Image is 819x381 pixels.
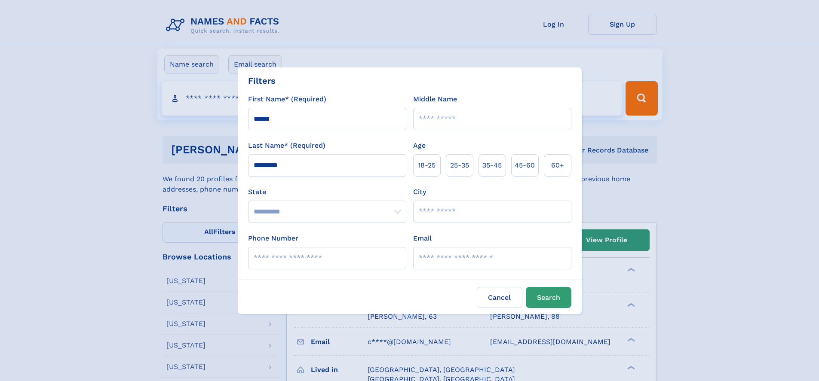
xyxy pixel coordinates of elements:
label: First Name* (Required) [248,94,326,104]
label: Middle Name [413,94,457,104]
span: 45‑60 [515,160,535,171]
label: City [413,187,426,197]
label: State [248,187,406,197]
span: 60+ [551,160,564,171]
span: 18‑25 [418,160,436,171]
label: Cancel [477,287,522,308]
label: Phone Number [248,233,298,244]
button: Search [526,287,571,308]
span: 25‑35 [450,160,469,171]
label: Last Name* (Required) [248,140,325,151]
div: Filters [248,74,276,87]
label: Age [413,140,426,151]
label: Email [413,233,432,244]
span: 35‑45 [482,160,502,171]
